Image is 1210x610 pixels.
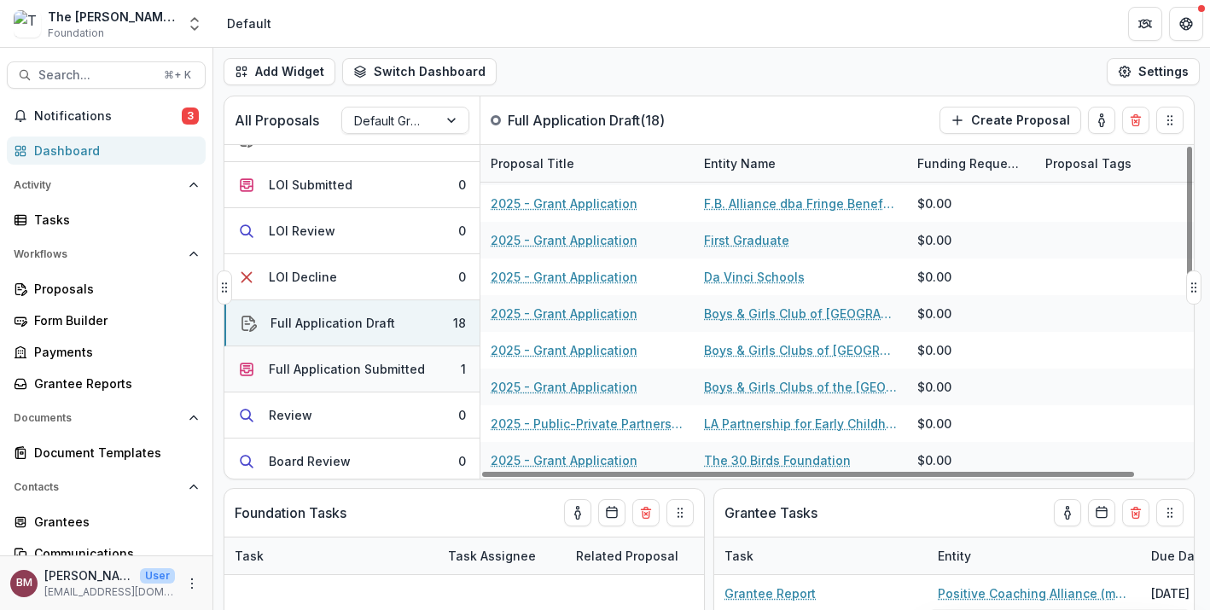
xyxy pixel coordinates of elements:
[928,537,1141,574] div: Entity
[269,268,337,286] div: LOI Decline
[939,107,1081,134] button: Create Proposal
[34,109,182,124] span: Notifications
[235,503,346,523] p: Foundation Tasks
[632,499,660,526] button: Delete card
[566,537,779,574] div: Related Proposal
[491,415,684,433] a: 2025 - Public-Private Partnership Grants
[917,268,951,286] div: $0.00
[907,145,1035,182] div: Funding Requested
[7,206,206,234] a: Tasks
[224,392,480,439] button: Review0
[1054,499,1081,526] button: toggle-assigned-to-me
[14,481,182,493] span: Contacts
[7,275,206,303] a: Proposals
[224,300,480,346] button: Full Application Draft18
[480,145,694,182] div: Proposal Title
[491,341,637,359] a: 2025 - Grant Application
[269,452,351,470] div: Board Review
[34,311,192,329] div: Form Builder
[7,137,206,165] a: Dashboard
[438,547,546,565] div: Task Assignee
[7,404,206,432] button: Open Documents
[34,544,192,562] div: Communications
[1122,107,1149,134] button: Delete card
[227,15,271,32] div: Default
[491,268,637,286] a: 2025 - Grant Application
[44,584,175,600] p: [EMAIL_ADDRESS][DOMAIN_NAME]
[224,162,480,208] button: LOI Submitted0
[694,154,786,172] div: Entity Name
[235,110,319,131] p: All Proposals
[269,222,335,240] div: LOI Review
[694,145,907,182] div: Entity Name
[48,26,104,41] span: Foundation
[704,415,897,433] a: LA Partnership for Early Childhood Investment
[14,412,182,424] span: Documents
[182,107,199,125] span: 3
[224,547,274,565] div: Task
[7,473,206,501] button: Open Contacts
[917,305,951,322] div: $0.00
[7,171,206,199] button: Open Activity
[224,208,480,254] button: LOI Review0
[724,584,816,602] a: Grantee Report
[140,568,175,584] p: User
[7,338,206,366] a: Payments
[1088,499,1115,526] button: Calendar
[34,142,192,160] div: Dashboard
[491,231,637,249] a: 2025 - Grant Application
[438,537,566,574] div: Task Assignee
[7,508,206,536] a: Grantees
[704,195,897,212] a: F.B. Alliance dba Fringe Benefits
[269,176,352,194] div: LOI Submitted
[34,444,192,462] div: Document Templates
[224,439,480,485] button: Board Review0
[917,195,951,212] div: $0.00
[1088,107,1115,134] button: toggle-assigned-to-me
[224,537,438,574] div: Task
[34,513,192,531] div: Grantees
[458,452,466,470] div: 0
[917,341,951,359] div: $0.00
[1035,154,1142,172] div: Proposal Tags
[508,110,665,131] p: Full Application Draft ( 18 )
[44,566,133,584] p: [PERSON_NAME]
[7,539,206,567] a: Communications
[7,102,206,130] button: Notifications3
[1156,107,1184,134] button: Drag
[1156,499,1184,526] button: Drag
[342,58,497,85] button: Switch Dashboard
[917,451,951,469] div: $0.00
[220,11,278,36] nav: breadcrumb
[458,268,466,286] div: 0
[491,451,637,469] a: 2025 - Grant Application
[34,343,192,361] div: Payments
[714,537,928,574] div: Task
[34,280,192,298] div: Proposals
[14,248,182,260] span: Workflows
[38,68,154,83] span: Search...
[458,176,466,194] div: 0
[271,314,395,332] div: Full Application Draft
[704,451,851,469] a: The 30 Birds Foundation
[34,375,192,392] div: Grantee Reports
[224,254,480,300] button: LOI Decline0
[480,154,585,172] div: Proposal Title
[704,305,897,322] a: Boys & Girls Club of [GEOGRAPHIC_DATA][PERSON_NAME] and [GEOGRAPHIC_DATA]
[7,306,206,334] a: Form Builder
[1107,58,1200,85] button: Settings
[269,360,425,378] div: Full Application Submitted
[217,270,232,305] button: Drag
[917,415,951,433] div: $0.00
[16,578,32,589] div: Bethanie Milteer
[928,547,981,565] div: Entity
[704,231,789,249] a: First Graduate
[714,547,764,565] div: Task
[7,241,206,268] button: Open Workflows
[224,346,480,392] button: Full Application Submitted1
